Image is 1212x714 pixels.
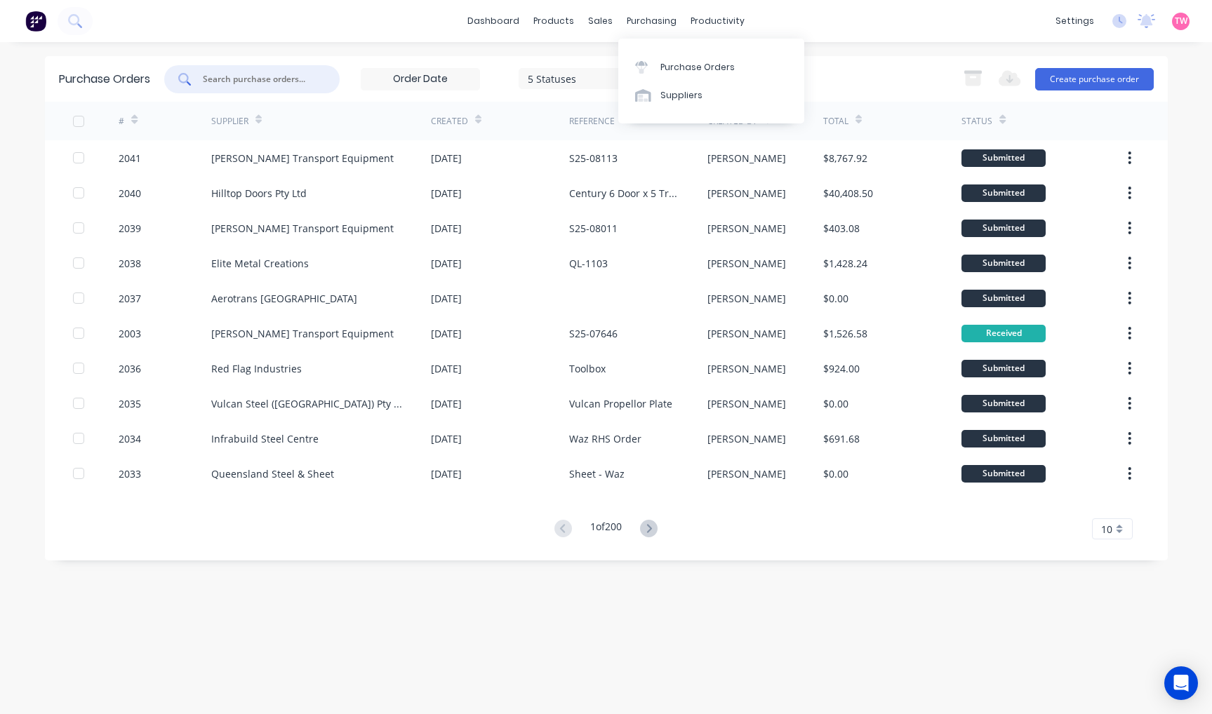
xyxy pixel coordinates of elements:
[431,186,462,201] div: [DATE]
[823,186,873,201] div: $40,408.50
[1035,68,1154,90] button: Create purchase order
[707,396,786,411] div: [PERSON_NAME]
[211,326,394,341] div: [PERSON_NAME] Transport Equipment
[1175,15,1187,27] span: TW
[569,186,679,201] div: Century 6 Door x 5 Trucks
[1164,666,1198,700] div: Open Intercom Messenger
[569,221,618,236] div: S25-08011
[431,151,462,166] div: [DATE]
[823,115,848,128] div: Total
[569,396,672,411] div: Vulcan Propellor Plate
[528,71,628,86] div: 5 Statuses
[961,149,1046,167] div: Submitted
[590,519,622,539] div: 1 of 200
[823,326,867,341] div: $1,526.58
[431,431,462,446] div: [DATE]
[707,361,786,376] div: [PERSON_NAME]
[569,115,615,128] div: Reference
[119,466,141,481] div: 2033
[25,11,46,32] img: Factory
[961,395,1046,412] div: Submitted
[431,291,462,306] div: [DATE]
[59,71,150,88] div: Purchase Orders
[211,115,248,128] div: Supplier
[211,151,394,166] div: [PERSON_NAME] Transport Equipment
[823,151,867,166] div: $8,767.92
[1101,522,1112,537] span: 10
[431,361,462,376] div: [DATE]
[961,290,1046,307] div: Submitted
[707,221,786,236] div: [PERSON_NAME]
[119,256,141,271] div: 2038
[569,326,618,341] div: S25-07646
[211,361,302,376] div: Red Flag Industries
[569,466,625,481] div: Sheet - Waz
[211,186,307,201] div: Hilltop Doors Pty Ltd
[569,361,606,376] div: Toolbox
[823,431,860,446] div: $691.68
[526,11,581,32] div: products
[581,11,620,32] div: sales
[707,256,786,271] div: [PERSON_NAME]
[119,291,141,306] div: 2037
[823,396,848,411] div: $0.00
[823,361,860,376] div: $924.00
[660,89,702,102] div: Suppliers
[431,256,462,271] div: [DATE]
[618,81,804,109] a: Suppliers
[431,221,462,236] div: [DATE]
[361,69,479,90] input: Order Date
[684,11,752,32] div: productivity
[961,465,1046,483] div: Submitted
[211,256,309,271] div: Elite Metal Creations
[569,256,608,271] div: QL-1103
[431,396,462,411] div: [DATE]
[201,72,318,86] input: Search purchase orders...
[618,53,804,81] a: Purchase Orders
[211,221,394,236] div: [PERSON_NAME] Transport Equipment
[431,326,462,341] div: [DATE]
[569,151,618,166] div: S25-08113
[961,184,1046,202] div: Submitted
[119,221,141,236] div: 2039
[823,256,867,271] div: $1,428.24
[707,326,786,341] div: [PERSON_NAME]
[707,186,786,201] div: [PERSON_NAME]
[211,431,319,446] div: Infrabuild Steel Centre
[961,430,1046,447] div: Submitted
[1048,11,1101,32] div: settings
[660,61,735,74] div: Purchase Orders
[707,291,786,306] div: [PERSON_NAME]
[119,115,124,128] div: #
[431,115,468,128] div: Created
[707,431,786,446] div: [PERSON_NAME]
[119,396,141,411] div: 2035
[961,220,1046,237] div: Submitted
[961,255,1046,272] div: Submitted
[961,360,1046,377] div: Submitted
[211,466,334,481] div: Queensland Steel & Sheet
[211,291,357,306] div: Aerotrans [GEOGRAPHIC_DATA]
[119,186,141,201] div: 2040
[707,151,786,166] div: [PERSON_NAME]
[823,291,848,306] div: $0.00
[119,361,141,376] div: 2036
[823,221,860,236] div: $403.08
[119,326,141,341] div: 2003
[823,466,848,481] div: $0.00
[119,151,141,166] div: 2041
[211,396,403,411] div: Vulcan Steel ([GEOGRAPHIC_DATA]) Pty Ltd trading as Vulcan [PERSON_NAME] Aluminium
[460,11,526,32] a: dashboard
[620,11,684,32] div: purchasing
[961,115,992,128] div: Status
[119,431,141,446] div: 2034
[569,431,641,446] div: Waz RHS Order
[961,325,1046,342] div: Received
[707,466,786,481] div: [PERSON_NAME]
[431,466,462,481] div: [DATE]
